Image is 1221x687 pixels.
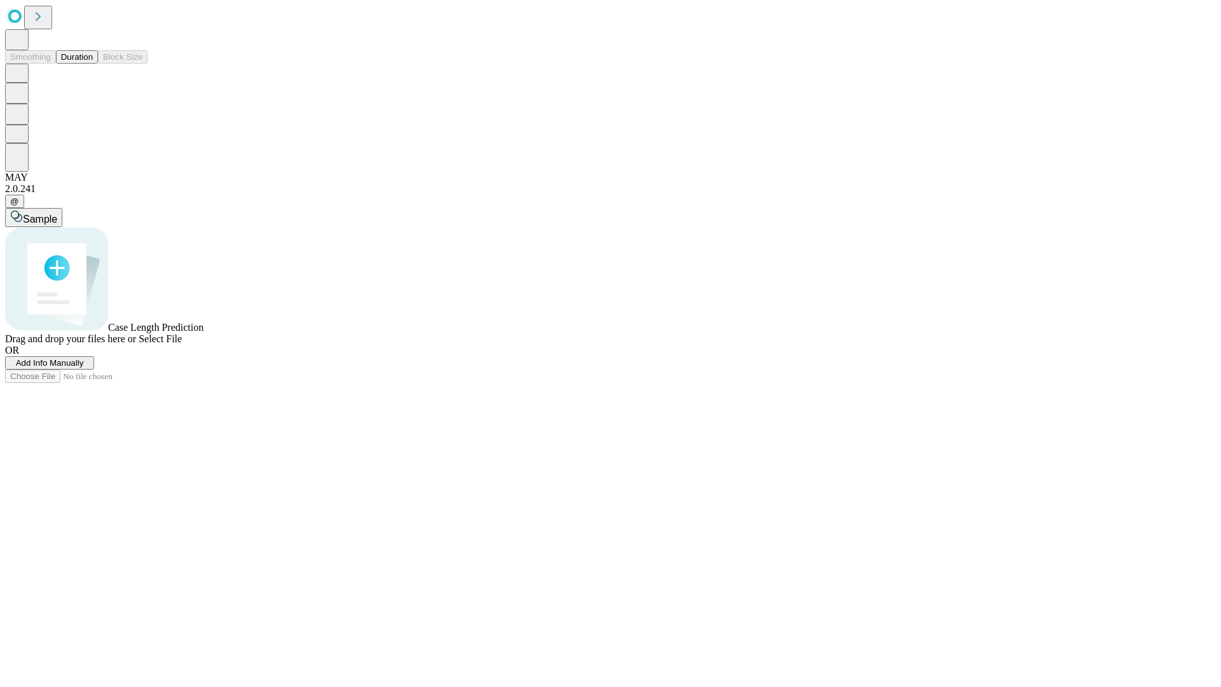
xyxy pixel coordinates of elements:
[98,50,148,64] button: Block Size
[16,358,84,368] span: Add Info Manually
[5,50,56,64] button: Smoothing
[5,183,1216,195] div: 2.0.241
[5,345,19,356] span: OR
[56,50,98,64] button: Duration
[5,172,1216,183] div: MAY
[5,356,94,370] button: Add Info Manually
[10,197,19,206] span: @
[23,214,57,225] span: Sample
[139,333,182,344] span: Select File
[108,322,203,333] span: Case Length Prediction
[5,208,62,227] button: Sample
[5,195,24,208] button: @
[5,333,136,344] span: Drag and drop your files here or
